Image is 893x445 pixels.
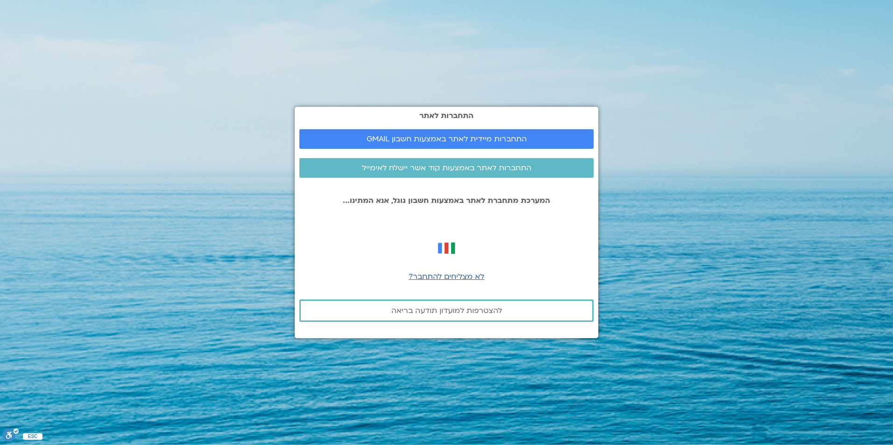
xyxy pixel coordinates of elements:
[299,158,594,178] a: התחברות לאתר באמצעות קוד אשר יישלח לאימייל
[299,111,594,120] h2: התחברות לאתר
[367,135,527,143] span: התחברות מיידית לאתר באמצעות חשבון GMAIL
[299,129,594,149] a: התחברות מיידית לאתר באמצעות חשבון GMAIL
[299,196,594,205] p: המערכת מתחברת לאתר באמצעות חשבון גוגל, אנא המתינו...
[362,164,532,172] span: התחברות לאתר באמצעות קוד אשר יישלח לאימייל
[409,271,484,282] a: לא מצליחים להתחבר?
[299,299,594,322] a: להצטרפות למועדון תודעה בריאה
[391,306,502,315] span: להצטרפות למועדון תודעה בריאה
